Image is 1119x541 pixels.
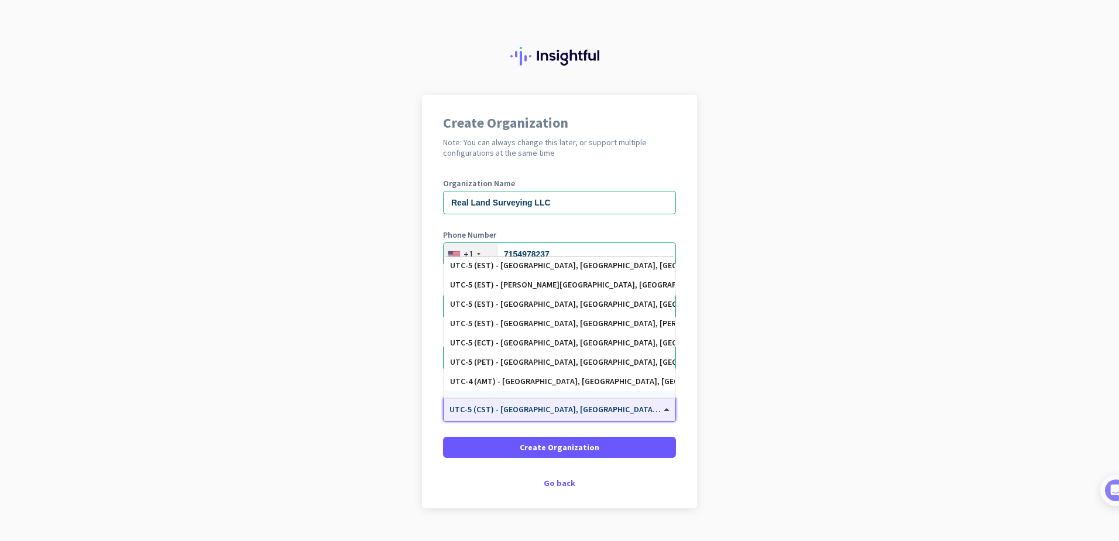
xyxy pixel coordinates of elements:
[450,280,669,290] div: UTC-5 (EST) - [PERSON_NAME][GEOGRAPHIC_DATA], [GEOGRAPHIC_DATA]
[443,385,676,393] label: Organization Time Zone
[464,248,473,260] div: +1
[520,441,599,453] span: Create Organization
[443,179,676,187] label: Organization Name
[443,437,676,458] button: Create Organization
[443,137,676,158] h2: Note: You can always change this later, or support multiple configurations at the same time
[450,376,669,386] div: UTC-4 (AMT) - [GEOGRAPHIC_DATA], [GEOGRAPHIC_DATA], [GEOGRAPHIC_DATA], [GEOGRAPHIC_DATA]
[444,257,675,398] div: Options List
[510,47,609,66] img: Insightful
[443,191,676,214] input: What is the name of your organization?
[443,231,676,239] label: Phone Number
[450,299,669,309] div: UTC-5 (EST) - [GEOGRAPHIC_DATA], [GEOGRAPHIC_DATA], [GEOGRAPHIC_DATA], [GEOGRAPHIC_DATA]
[443,242,676,266] input: 201-555-0123
[443,334,676,342] label: Organization Size (Optional)
[450,261,669,270] div: UTC-5 (EST) - [GEOGRAPHIC_DATA], [GEOGRAPHIC_DATA], [GEOGRAPHIC_DATA][PERSON_NAME], [GEOGRAPHIC_D...
[450,357,669,367] div: UTC-5 (PET) - [GEOGRAPHIC_DATA], [GEOGRAPHIC_DATA], [GEOGRAPHIC_DATA], [GEOGRAPHIC_DATA]
[450,319,669,328] div: UTC-5 (EST) - [GEOGRAPHIC_DATA], [GEOGRAPHIC_DATA], [PERSON_NAME], [PERSON_NAME]
[443,479,676,487] div: Go back
[450,338,669,348] div: UTC-5 (ECT) - [GEOGRAPHIC_DATA], [GEOGRAPHIC_DATA], [GEOGRAPHIC_DATA][PERSON_NAME][GEOGRAPHIC_DATA]
[443,116,676,130] h1: Create Organization
[450,396,669,406] div: UTC-4 (AST) - [GEOGRAPHIC_DATA]
[443,282,528,290] label: Organization language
